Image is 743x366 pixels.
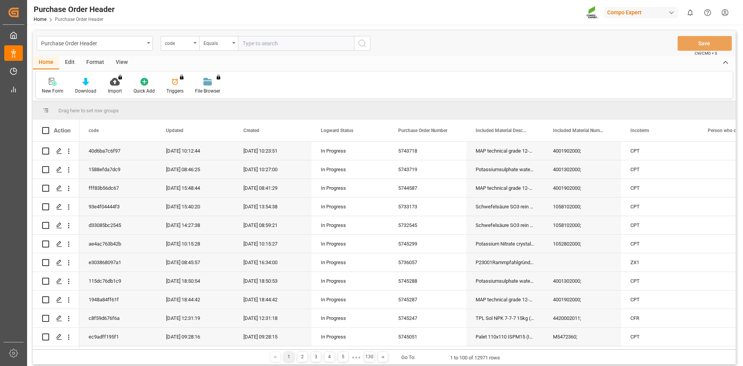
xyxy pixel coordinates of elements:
div: Download [75,88,96,95]
div: 5743718 [389,142,466,160]
div: [DATE] 18:50:54 [157,272,234,290]
div: CPT [621,179,698,197]
div: [DATE] 10:12:44 [157,142,234,160]
div: 4001902000; [544,142,621,160]
div: MAP technical grade 12-61 (KG); [466,290,544,309]
div: [DATE] 14:36:28 [157,346,234,364]
div: In Progress [321,309,380,327]
div: 5744186 [389,346,466,364]
div: In Progress [321,291,380,309]
div: Schwefelsäure SO3 rein ([PERSON_NAME]);Schwefelsäure SO3 rein (HG-Standard); [466,216,544,234]
div: 4001302000; [544,160,621,179]
div: Potassium Nitrate crystalline BB 1200kg; [466,346,544,364]
div: In Progress [321,198,380,216]
div: 4420002011; [544,309,621,327]
span: Included Material Numbers [553,128,605,133]
button: search button [354,36,370,51]
div: Action [54,127,70,134]
div: [DATE] 09:28:15 [234,328,312,346]
div: 40d6ba7c6f97 [79,142,157,160]
span: Incoterm [630,128,649,133]
div: New Form [42,88,63,95]
a: Home [34,17,46,22]
div: MAP technical grade 12-61 (KG); [466,142,544,160]
div: In Progress [321,161,380,179]
div: [DATE] 08:46:25 [157,160,234,179]
div: Press SPACE to select this row. [33,179,79,198]
div: [DATE] 12:31:19 [157,309,234,327]
button: show 0 new notifications [681,4,699,21]
div: Format [80,56,110,69]
div: 5743719 [389,160,466,179]
div: [DATE] 18:44:42 [234,290,312,309]
div: 1 to 100 of 12971 rows [450,354,500,362]
div: TPL Sol NPK 7-7-7 15kg (x75) ES [PERSON_NAME]; [466,309,544,327]
div: In Progress [321,217,380,234]
div: 1882adad5e78 [79,346,157,364]
div: View [110,56,134,69]
div: 5745288 [389,272,466,290]
div: [DATE] 10:15:27 [234,235,312,253]
span: Ctrl/CMD + S [695,50,717,56]
div: d33085bc2545 [79,216,157,234]
div: [DATE] 15:48:44 [157,179,234,197]
div: [DATE] 16:34:00 [234,253,312,271]
div: 1058102000; [544,198,621,216]
div: [DATE] 09:28:16 [157,328,234,346]
div: CPT [621,235,698,253]
div: [DATE] 13:54:38 [234,198,312,216]
input: Type to search [238,36,354,51]
div: Press SPACE to select this row. [33,235,79,253]
div: 3 [311,352,321,362]
div: CFR [621,309,698,327]
div: CPT [621,216,698,234]
div: [DATE] 10:23:51 [234,142,312,160]
div: [DATE] 12:31:18 [234,309,312,327]
div: In Progress [321,254,380,271]
div: 1052802000; [544,346,621,364]
div: 5736057 [389,253,466,271]
div: MAP technical grade 12-61 (KG); [466,179,544,197]
div: [DATE] 18:50:53 [234,272,312,290]
button: Help Center [699,4,716,21]
div: Potassiumsulphate watersoluble (SOP); [466,160,544,179]
button: open menu [37,36,153,51]
div: 2 [298,352,307,362]
div: 4 [325,352,334,362]
div: c8f59d676f6a [79,309,157,327]
div: ae4ac763b42b [79,235,157,253]
div: Purchase Order Header [34,3,115,15]
div: Press SPACE to select this row. [33,142,79,160]
span: Purchase Order Number [398,128,447,133]
div: 5745247 [389,309,466,327]
div: Press SPACE to select this row. [33,160,79,179]
div: Press SPACE to select this row. [33,328,79,346]
div: Edit [59,56,80,69]
div: CPT [621,328,698,346]
div: 115dc76db1c9 [79,272,157,290]
div: Press SPACE to select this row. [33,309,79,328]
div: 5745299 [389,235,466,253]
div: CPT [621,272,698,290]
span: Logward Status [321,128,353,133]
button: open menu [199,36,238,51]
div: 130 [365,352,374,362]
div: 5732545 [389,216,466,234]
span: Included Material Description [476,128,527,133]
div: CPT [621,290,698,309]
div: Press SPACE to select this row. [33,253,79,272]
button: open menu [161,36,199,51]
div: Press SPACE to select this row. [33,198,79,216]
div: Press SPACE to select this row. [33,272,79,290]
div: 4001302000; [544,272,621,290]
div: Equals [204,38,230,47]
div: [DATE] 15:40:20 [157,198,234,216]
div: M5472360; [544,328,621,346]
span: code [89,128,99,133]
div: [DATE] 13:55:48 [234,346,312,364]
div: fff83b56dc67 [79,179,157,197]
div: 1588efda7dc9 [79,160,157,179]
div: 4001902000; [544,290,621,309]
div: [DATE] 14:27:38 [157,216,234,234]
div: Press SPACE to select this row. [33,290,79,309]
